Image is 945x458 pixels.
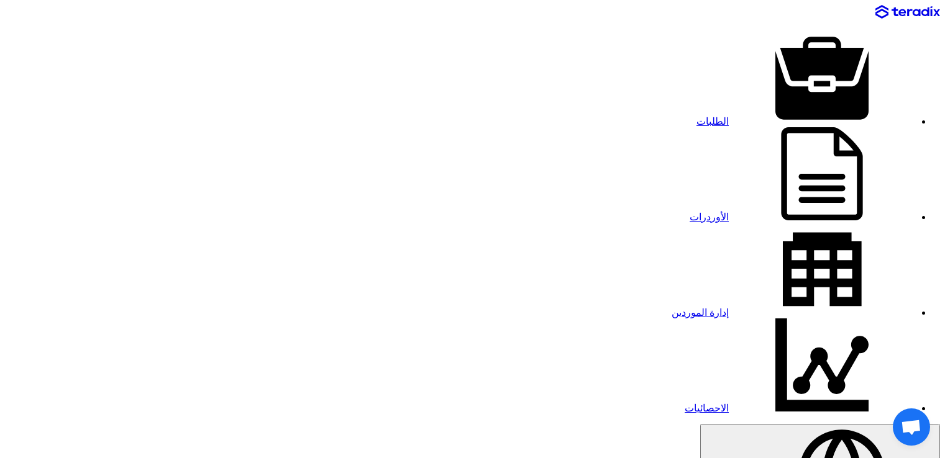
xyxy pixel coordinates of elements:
[672,307,915,318] a: إدارة الموردين
[875,5,940,19] img: Teradix logo
[690,212,915,222] a: الأوردرات
[893,408,930,446] div: Open chat
[685,403,915,413] a: الاحصائيات
[696,116,915,127] a: الطلبات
